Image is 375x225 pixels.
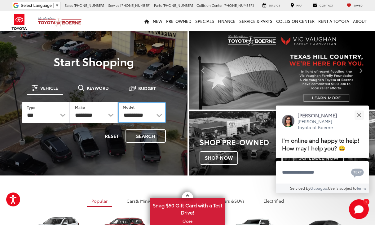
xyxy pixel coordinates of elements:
a: Shop Pre-Owned Shop Now [189,111,281,175]
span: Map [296,3,302,7]
p: Start Shopping [13,55,174,67]
a: Gubagoo. [310,185,328,191]
a: Collision Center [274,11,316,31]
svg: Text [351,168,364,178]
span: Service [108,3,119,8]
svg: Start Chat [349,199,369,219]
button: Close [352,109,366,122]
label: Model [123,104,135,110]
a: Specials [193,11,216,31]
span: Serviced by [290,185,310,191]
a: Pre-Owned [164,11,193,31]
a: Contact [308,3,338,8]
span: ​ [53,3,54,8]
span: Select Language [21,3,52,8]
span: [PHONE_NUMBER] [120,3,151,8]
span: Use is subject to [328,185,356,191]
span: Saved [354,3,363,7]
a: Service & Parts: Opens in a new tab [237,11,274,31]
a: Home [143,11,151,31]
span: & Minivan [136,198,157,204]
span: ▼ [55,3,59,8]
a: Finance [216,11,237,31]
img: Toyota [8,12,31,32]
span: [PHONE_NUMBER] [74,3,104,8]
a: Service [258,3,285,8]
span: Vehicle [40,86,58,90]
button: Click to view previous picture. [189,43,217,97]
span: Shop Now [200,151,238,164]
a: About [351,11,369,31]
label: Type [27,105,35,110]
a: Rent a Toyota [316,11,351,31]
button: Reset [99,129,124,143]
a: SUVs [202,196,249,206]
div: carousel slide number 2 of 2 [189,31,375,110]
a: Map [286,3,307,8]
span: I'm online and happy to help! How may I help you? 😀 [282,136,360,152]
img: Disaster Relief in Texas [189,31,375,110]
label: Make [75,105,85,110]
h3: Shop Pre-Owned [200,138,281,146]
span: Snag $50 Gift Card with a Test Drive! [151,199,224,218]
span: [PHONE_NUMBER] [223,3,254,8]
button: Chat with SMS [349,165,366,179]
a: Popular [87,196,112,207]
button: Search [126,129,166,143]
span: Service [269,3,280,7]
a: My Saved Vehicles [342,3,367,8]
span: Keyword [87,86,109,90]
a: New [151,11,164,31]
li: | [115,198,119,204]
a: Select Language​ [21,3,59,8]
p: [PERSON_NAME] Toyota of Boerne [298,119,343,131]
a: Terms [356,185,367,191]
span: Sales [65,3,73,8]
span: Parts [154,3,162,8]
span: Budget [138,86,156,90]
img: Vic Vaughan Toyota of Boerne [37,17,82,28]
section: Carousel section with vehicle pictures - may contain disclaimers. [189,31,375,110]
span: Contact [320,3,333,7]
div: Toyota [189,111,281,175]
span: [PHONE_NUMBER] [163,3,193,8]
button: Toggle Chat Window [349,199,369,219]
a: Cars [122,196,161,206]
button: Click to view next picture. [347,43,375,97]
div: Close[PERSON_NAME][PERSON_NAME] Toyota of BoerneI'm online and happy to help! How may I help you?... [276,106,369,193]
p: [PERSON_NAME] [298,112,343,119]
textarea: Type your message [276,161,369,184]
li: | [252,198,256,204]
a: Electrified [259,196,289,206]
span: 1 [365,200,367,203]
span: Collision Center [196,3,223,8]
